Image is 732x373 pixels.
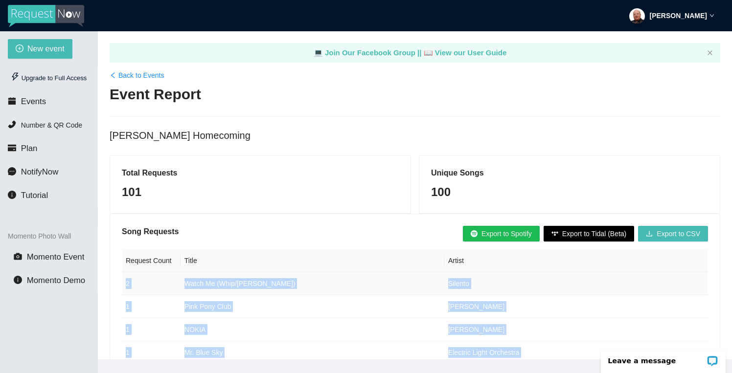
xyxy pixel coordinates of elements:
a: leftBack to Events [110,70,164,81]
span: laptop [424,48,433,57]
span: New event [27,43,65,55]
span: thunderbolt [11,72,20,81]
td: [PERSON_NAME] [444,318,708,341]
td: [PERSON_NAME] [444,295,708,318]
td: NOKIA [181,318,444,341]
img: RequestNow [8,5,84,27]
span: credit-card [8,144,16,152]
span: calendar [8,97,16,105]
td: 2 [122,272,181,295]
button: plus-circleNew event [8,39,72,59]
span: info-circle [14,276,22,284]
td: 1 [122,341,181,364]
iframe: LiveChat chat widget [595,342,732,373]
td: Pink Pony Club [181,295,444,318]
td: 1 [122,295,181,318]
button: close [707,50,713,56]
img: ACg8ocJqA6Gnsi8d4eRagnjdP0Xw1gaeJua_zOMDhSXwVIdRBEAdyqUp=s96-c [629,8,645,24]
div: Upgrade to Full Access [8,68,90,88]
span: info-circle [8,191,16,199]
td: Silento [444,272,708,295]
span: NotifyNow [21,167,58,176]
span: plus-circle [16,44,23,54]
span: laptop [314,48,323,57]
span: Number & QR Code [21,121,82,129]
span: Tutorial [21,191,48,200]
th: Request Count [122,249,181,272]
span: Export to Spotify [481,228,532,239]
h5: Total Requests [122,167,399,179]
td: Electric Light Orchestra [444,341,708,364]
h5: Song Requests [122,226,179,238]
span: phone [8,120,16,129]
div: [PERSON_NAME] Homecoming [110,128,720,143]
td: Watch Me (Whip/[PERSON_NAME]) [181,272,444,295]
button: downloadExport to CSV [638,226,708,241]
strong: [PERSON_NAME] [650,12,707,20]
span: camera [14,252,22,261]
button: Export to Tidal (Beta) [544,226,635,241]
div: 101 [122,183,399,201]
span: down [709,13,714,18]
span: message [8,167,16,176]
span: download [646,230,653,238]
th: Title [181,249,444,272]
td: Mr. Blue Sky [181,341,444,364]
span: Export to Tidal (Beta) [562,228,627,239]
span: Plan [21,144,38,153]
th: Artist [444,249,708,272]
button: Export to Spotify [463,226,540,241]
div: 100 [431,183,708,201]
a: laptop Join Our Facebook Group || [314,48,424,57]
a: laptop View our User Guide [424,48,507,57]
td: 1 [122,318,181,341]
span: Momento Demo [27,276,85,285]
span: left [110,72,116,79]
span: Export to CSV [657,228,700,239]
h2: Event Report [110,85,720,105]
span: Events [21,97,46,106]
span: Momento Event [27,252,85,262]
h5: Unique Songs [431,167,708,179]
